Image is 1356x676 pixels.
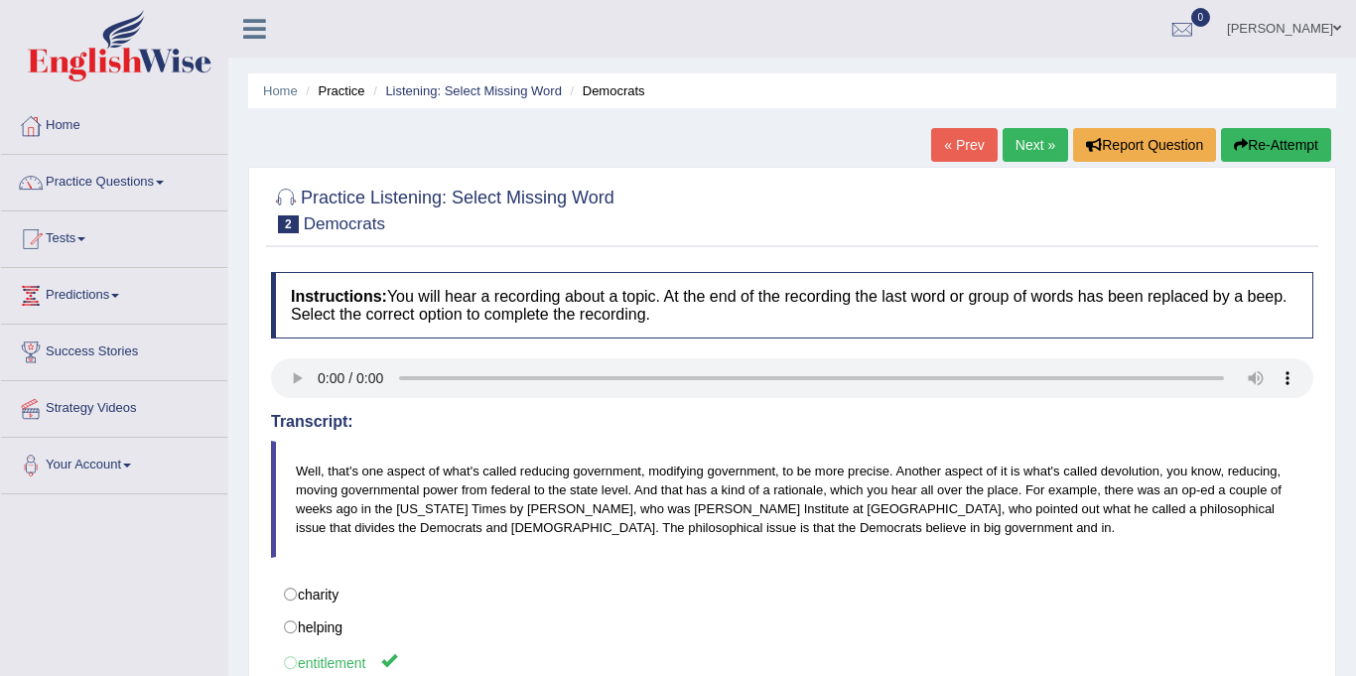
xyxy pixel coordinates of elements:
span: 2 [278,215,299,233]
label: charity [271,578,1313,611]
h4: Transcript: [271,413,1313,431]
a: Next » [1003,128,1068,162]
button: Report Question [1073,128,1216,162]
a: Home [1,98,227,148]
a: Practice Questions [1,155,227,204]
button: Re-Attempt [1221,128,1331,162]
small: Democrats [304,214,385,233]
a: Your Account [1,438,227,487]
label: helping [271,610,1313,644]
b: Instructions: [291,288,387,305]
li: Practice [301,81,364,100]
span: 0 [1191,8,1211,27]
a: Tests [1,211,227,261]
a: Success Stories [1,325,227,374]
a: Home [263,83,298,98]
li: Democrats [566,81,645,100]
blockquote: Well, that's one aspect of what's called reducing government, modifying government, to be more pr... [271,441,1313,558]
a: Strategy Videos [1,381,227,431]
a: « Prev [931,128,997,162]
a: Predictions [1,268,227,318]
a: Listening: Select Missing Word [385,83,562,98]
h2: Practice Listening: Select Missing Word [271,184,614,233]
h4: You will hear a recording about a topic. At the end of the recording the last word or group of wo... [271,272,1313,338]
